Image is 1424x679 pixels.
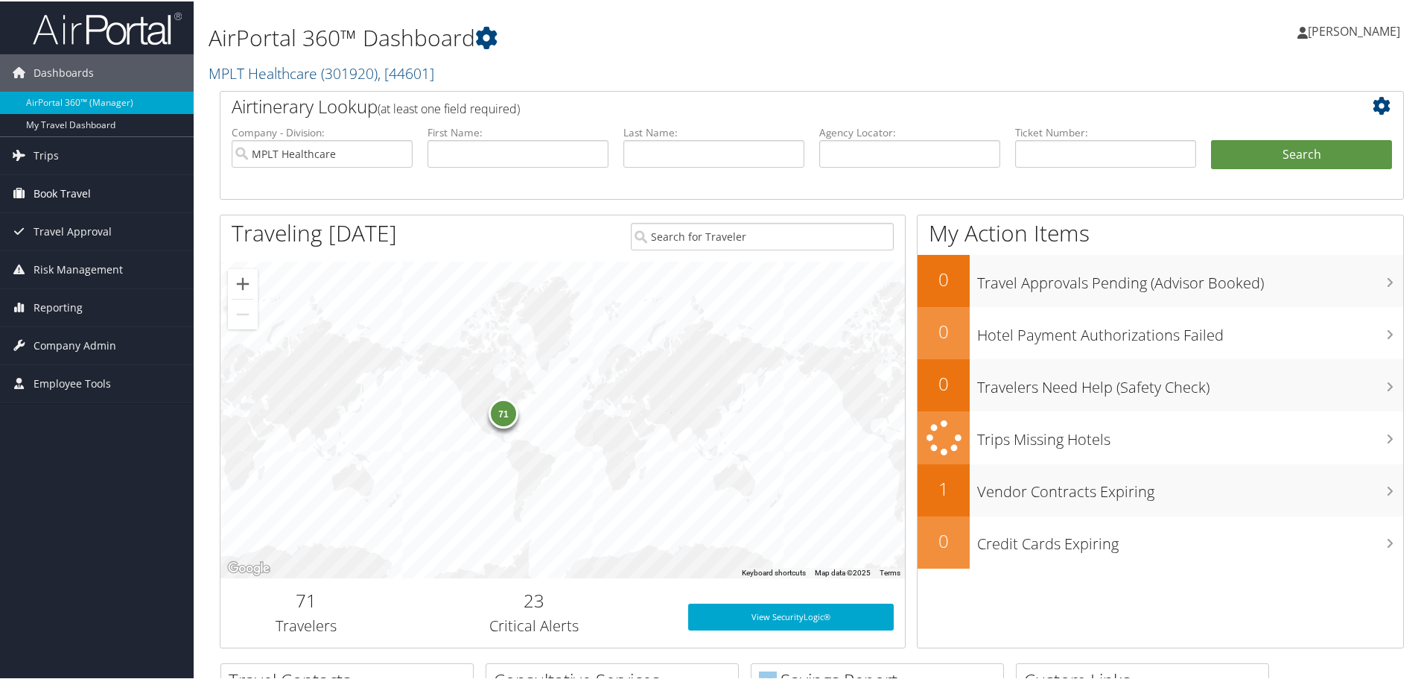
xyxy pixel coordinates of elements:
[34,136,59,173] span: Trips
[34,326,116,363] span: Company Admin
[321,62,378,82] span: ( 301920 )
[623,124,804,139] label: Last Name:
[1015,124,1196,139] label: Ticket Number:
[33,10,182,45] img: airportal-logo.png
[427,124,608,139] label: First Name:
[977,473,1403,501] h3: Vendor Contracts Expiring
[403,587,666,612] h2: 23
[232,614,381,635] h3: Travelers
[977,316,1403,344] h3: Hotel Payment Authorizations Failed
[815,567,871,575] span: Map data ©2025
[34,250,123,287] span: Risk Management
[918,306,1403,358] a: 0Hotel Payment Authorizations Failed
[918,216,1403,247] h1: My Action Items
[880,567,900,575] a: Terms (opens in new tab)
[918,370,970,395] h2: 0
[209,62,434,82] a: MPLT Healthcare
[918,318,970,343] h2: 0
[918,253,1403,306] a: 0Travel Approvals Pending (Advisor Booked)
[977,420,1403,449] h3: Trips Missing Hotels
[232,587,381,612] h2: 71
[34,288,83,325] span: Reporting
[977,525,1403,553] h3: Credit Cards Expiring
[232,92,1294,118] h2: Airtinerary Lookup
[378,99,520,116] span: (at least one field required)
[1211,139,1392,168] button: Search
[918,265,970,291] h2: 0
[228,298,258,328] button: Zoom out
[232,216,397,247] h1: Traveling [DATE]
[224,558,273,577] img: Google
[34,53,94,90] span: Dashboards
[918,527,970,552] h2: 0
[403,614,666,635] h3: Critical Alerts
[918,515,1403,567] a: 0Credit Cards Expiring
[918,475,970,500] h2: 1
[631,221,894,249] input: Search for Traveler
[34,174,91,211] span: Book Travel
[34,364,111,401] span: Employee Tools
[819,124,1000,139] label: Agency Locator:
[378,62,434,82] span: , [ 44601 ]
[34,212,112,249] span: Travel Approval
[918,463,1403,515] a: 1Vendor Contracts Expiring
[209,21,1013,52] h1: AirPortal 360™ Dashboard
[232,124,413,139] label: Company - Division:
[224,558,273,577] a: Open this area in Google Maps (opens a new window)
[688,602,894,629] a: View SecurityLogic®
[228,268,258,297] button: Zoom in
[1297,7,1415,52] a: [PERSON_NAME]
[918,358,1403,410] a: 0Travelers Need Help (Safety Check)
[489,397,518,427] div: 71
[918,410,1403,463] a: Trips Missing Hotels
[1308,22,1400,38] span: [PERSON_NAME]
[977,264,1403,292] h3: Travel Approvals Pending (Advisor Booked)
[742,566,806,577] button: Keyboard shortcuts
[977,368,1403,397] h3: Travelers Need Help (Safety Check)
